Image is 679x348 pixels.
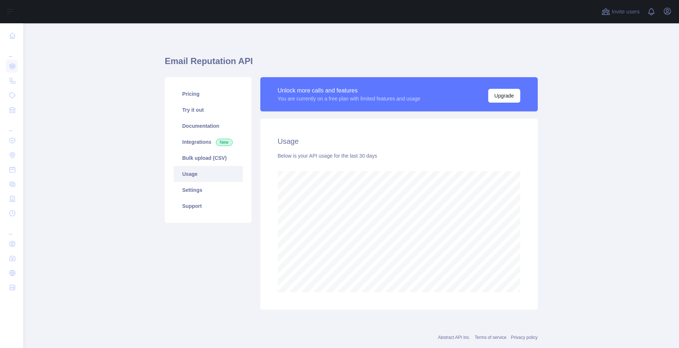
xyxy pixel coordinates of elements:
[165,55,538,73] h1: Email Reputation API
[438,335,470,340] a: Abstract API Inc.
[475,335,506,340] a: Terms of service
[6,118,17,133] div: ...
[174,134,243,150] a: Integrations New
[174,102,243,118] a: Try it out
[278,152,520,159] div: Below is your API usage for the last 30 days
[278,136,520,146] h2: Usage
[174,198,243,214] a: Support
[511,335,537,340] a: Privacy policy
[216,139,233,146] span: New
[488,89,520,103] button: Upgrade
[174,166,243,182] a: Usage
[174,182,243,198] a: Settings
[174,150,243,166] a: Bulk upload (CSV)
[600,6,641,17] button: Invite users
[174,118,243,134] a: Documentation
[6,44,17,58] div: ...
[6,221,17,236] div: ...
[278,95,421,102] div: You are currently on a free plan with limited features and usage
[278,86,421,95] div: Unlock more calls and features
[612,8,640,16] span: Invite users
[174,86,243,102] a: Pricing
